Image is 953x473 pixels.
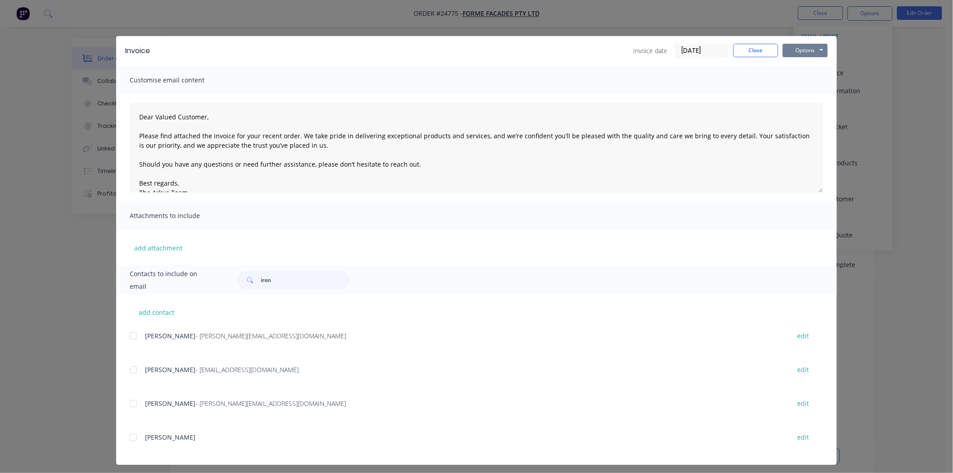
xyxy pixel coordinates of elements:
[195,365,299,374] span: - [EMAIL_ADDRESS][DOMAIN_NAME]
[792,431,815,443] button: edit
[145,365,195,374] span: [PERSON_NAME]
[145,332,195,340] span: [PERSON_NAME]
[125,45,150,56] div: Invoice
[145,399,195,408] span: [PERSON_NAME]
[130,241,187,255] button: add attachment
[633,46,667,55] span: Invoice date
[261,271,350,289] input: Search...
[130,103,823,193] textarea: Dear Valued Customer, Please find attached the invoice for your recent order. We take pride in de...
[130,305,184,319] button: add contact
[792,397,815,409] button: edit
[783,44,828,57] button: Options
[733,44,778,57] button: Close
[145,433,195,441] span: [PERSON_NAME]
[195,399,346,408] span: - [PERSON_NAME][EMAIL_ADDRESS][DOMAIN_NAME]
[130,268,215,293] span: Contacts to include on email
[792,330,815,342] button: edit
[130,209,229,222] span: Attachments to include
[130,74,229,86] span: Customise email content
[195,332,346,340] span: - [PERSON_NAME][EMAIL_ADDRESS][DOMAIN_NAME]
[792,364,815,376] button: edit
